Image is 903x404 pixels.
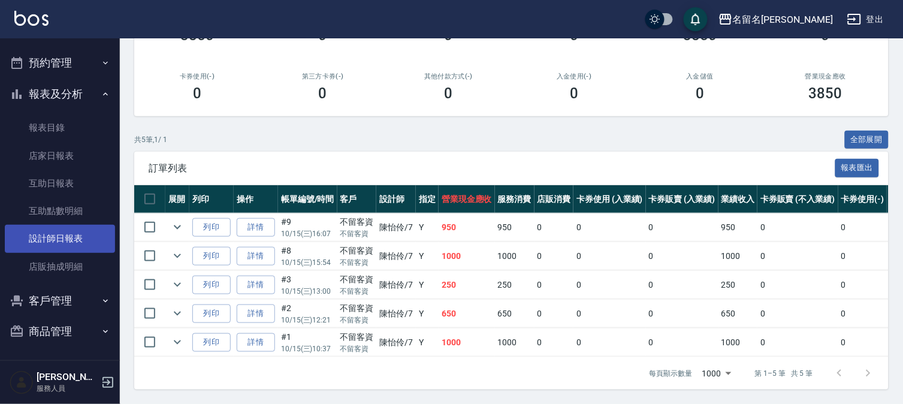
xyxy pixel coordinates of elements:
[838,185,887,213] th: 卡券使用(-)
[337,185,377,213] th: 客戶
[439,328,495,357] td: 1000
[646,242,718,270] td: 0
[340,245,374,257] div: 不留客資
[835,162,880,173] a: 報表匯出
[842,8,889,31] button: 登出
[340,302,374,315] div: 不留客資
[237,247,275,266] a: 詳情
[718,185,758,213] th: 業績收入
[495,242,534,270] td: 1000
[718,213,758,242] td: 950
[439,271,495,299] td: 250
[777,73,874,80] h2: 營業現金應收
[278,300,337,328] td: #2
[495,271,534,299] td: 250
[340,343,374,354] p: 不留客資
[168,304,186,322] button: expand row
[5,79,115,110] button: 報表及分析
[340,257,374,268] p: 不留客資
[650,368,693,379] p: 每頁顯示數量
[149,162,835,174] span: 訂單列表
[319,85,327,102] h3: 0
[838,242,887,270] td: 0
[234,185,278,213] th: 操作
[340,216,374,228] div: 不留客資
[416,213,439,242] td: Y
[340,315,374,325] p: 不留客資
[838,271,887,299] td: 0
[5,114,115,141] a: 報表目錄
[495,213,534,242] td: 950
[718,300,758,328] td: 650
[718,328,758,357] td: 1000
[845,131,889,149] button: 全部展開
[534,242,574,270] td: 0
[149,73,246,80] h2: 卡券使用(-)
[278,213,337,242] td: #9
[281,315,334,325] p: 10/15 (三) 12:21
[237,276,275,294] a: 詳情
[376,328,416,357] td: 陳怡伶 /7
[340,331,374,343] div: 不留客資
[192,218,231,237] button: 列印
[278,185,337,213] th: 帳單編號/時間
[168,247,186,265] button: expand row
[5,285,115,316] button: 客戶管理
[237,218,275,237] a: 詳情
[534,271,574,299] td: 0
[193,85,201,102] h3: 0
[696,85,704,102] h3: 0
[340,273,374,286] div: 不留客資
[5,170,115,197] a: 互助日報表
[14,11,49,26] img: Logo
[278,242,337,270] td: #8
[838,328,887,357] td: 0
[757,300,838,328] td: 0
[714,7,838,32] button: 名留名[PERSON_NAME]
[439,185,495,213] th: 營業現金應收
[274,73,372,80] h2: 第三方卡券(-)
[684,7,708,31] button: save
[237,304,275,323] a: 詳情
[651,73,748,80] h2: 入金儲值
[37,371,98,383] h5: [PERSON_NAME]
[573,213,646,242] td: 0
[5,253,115,281] a: 店販抽成明細
[416,300,439,328] td: Y
[646,300,718,328] td: 0
[5,225,115,252] a: 設計師日報表
[376,185,416,213] th: 設計師
[573,300,646,328] td: 0
[757,242,838,270] td: 0
[281,228,334,239] p: 10/15 (三) 16:07
[534,213,574,242] td: 0
[646,185,718,213] th: 卡券販賣 (入業績)
[376,242,416,270] td: 陳怡伶 /7
[838,213,887,242] td: 0
[340,286,374,297] p: 不留客資
[340,228,374,239] p: 不留客資
[5,197,115,225] a: 互助點數明細
[755,368,813,379] p: 第 1–5 筆 共 5 筆
[237,333,275,352] a: 詳情
[570,85,578,102] h3: 0
[646,213,718,242] td: 0
[646,328,718,357] td: 0
[416,328,439,357] td: Y
[10,370,34,394] img: Person
[5,142,115,170] a: 店家日報表
[573,185,646,213] th: 卡券使用 (入業績)
[534,300,574,328] td: 0
[573,271,646,299] td: 0
[5,316,115,347] button: 商品管理
[281,343,334,354] p: 10/15 (三) 10:37
[192,276,231,294] button: 列印
[5,47,115,79] button: 預約管理
[495,185,534,213] th: 服務消費
[526,73,623,80] h2: 入金使用(-)
[416,271,439,299] td: Y
[534,328,574,357] td: 0
[376,300,416,328] td: 陳怡伶 /7
[278,328,337,357] td: #1
[376,271,416,299] td: 陳怡伶 /7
